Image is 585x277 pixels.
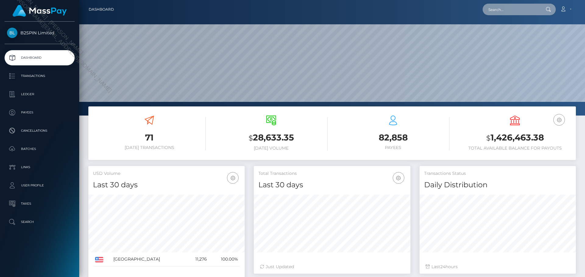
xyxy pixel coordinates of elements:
[440,264,445,269] span: 24
[459,146,571,151] h6: Total Available Balance for Payouts
[7,163,72,172] p: Links
[7,53,72,62] p: Dashboard
[7,108,72,117] p: Payees
[5,68,75,84] a: Transactions
[209,252,240,266] td: 100.00%
[186,252,209,266] td: 11,276
[424,180,571,190] h4: Daily Distribution
[7,181,72,190] p: User Profile
[258,180,406,190] h4: Last 30 days
[7,126,72,135] p: Cancellations
[424,171,571,177] h5: Transactions Status
[5,178,75,193] a: User Profile
[249,134,253,142] small: $
[337,132,449,144] h3: 82,858
[93,180,240,190] h4: Last 30 days
[260,264,404,270] div: Just Updated
[258,171,406,177] h5: Total Transactions
[93,145,206,150] h6: [DATE] Transactions
[5,105,75,120] a: Payees
[5,123,75,138] a: Cancellations
[483,4,540,15] input: Search...
[5,141,75,157] a: Batches
[459,132,571,144] h3: 1,426,463.38
[5,160,75,175] a: Links
[5,87,75,102] a: Ledger
[111,252,186,266] td: [GEOGRAPHIC_DATA]
[12,5,67,17] img: MassPay Logo
[95,257,103,262] img: US.png
[215,146,328,151] h6: [DATE] Volume
[486,134,491,142] small: $
[5,214,75,230] a: Search
[7,90,72,99] p: Ledger
[93,171,240,177] h5: USD Volume
[7,217,72,227] p: Search
[89,3,114,16] a: Dashboard
[93,132,206,144] h3: 71
[337,145,449,150] h6: Payees
[7,144,72,154] p: Batches
[5,50,75,65] a: Dashboard
[5,196,75,211] a: Taxes
[426,264,570,270] div: Last hours
[7,28,17,38] img: B2SPIN Limited
[7,199,72,208] p: Taxes
[5,30,75,36] span: B2SPIN Limited
[7,71,72,81] p: Transactions
[215,132,328,144] h3: 28,633.35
